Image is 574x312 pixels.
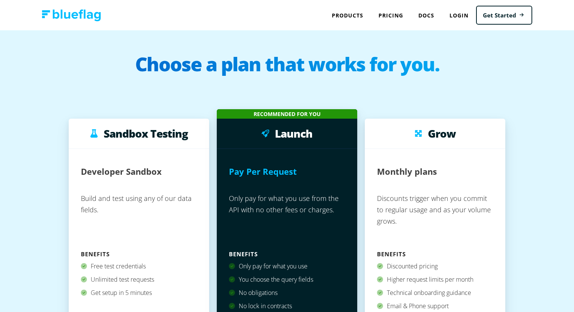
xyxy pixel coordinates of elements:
[229,260,345,273] div: Only pay for what you use
[428,128,456,139] h3: Grow
[229,190,345,248] p: Only pay for what you use from the API with no other fees or charges.
[104,128,188,139] h3: Sandbox Testing
[8,55,566,85] h1: Choose a plan that works for you.
[377,260,493,273] div: Discounted pricing
[229,286,345,299] div: No obligations
[442,8,476,23] a: Login to Blue Flag application
[411,8,442,23] a: Docs
[81,273,197,286] div: Unlimited test requests
[377,273,493,286] div: Higher request limits per month
[324,8,371,23] div: Products
[81,286,197,299] div: Get setup in 5 minutes
[81,161,162,182] h2: Developer Sandbox
[229,273,345,286] div: You choose the query fields
[377,286,493,299] div: Technical onboarding guidance
[81,190,197,248] p: Build and test using any of our data fields.
[377,161,437,182] h2: Monthly plans
[371,8,411,23] a: Pricing
[229,161,297,182] h2: Pay Per Request
[42,9,101,21] img: Blue Flag logo
[476,6,532,25] a: Get Started
[377,190,493,248] p: Discounts trigger when you commit to regular usage and as your volume grows.
[275,128,312,139] h3: Launch
[81,260,197,273] div: Free test credentials
[217,109,357,119] div: Recommended for you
